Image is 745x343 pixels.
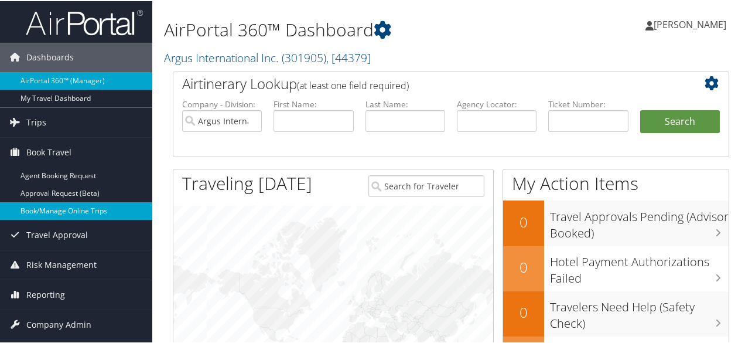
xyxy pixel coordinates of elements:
a: [PERSON_NAME] [645,6,738,41]
span: ( 301905 ) [282,49,326,64]
h2: 0 [503,301,544,321]
span: Risk Management [26,249,97,279]
a: 0Hotel Payment Authorizations Failed [503,245,729,290]
span: [PERSON_NAME] [654,17,726,30]
h3: Hotel Payment Authorizations Failed [550,247,729,286]
span: Travel Approval [26,219,88,249]
span: Book Travel [26,137,71,166]
h1: AirPortal 360™ Dashboard [164,16,546,41]
h2: 0 [503,256,544,276]
span: Reporting [26,279,65,308]
label: Ticket Number: [548,97,628,109]
input: Search for Traveler [368,174,484,196]
a: 0Travel Approvals Pending (Advisor Booked) [503,199,729,244]
h1: Traveling [DATE] [182,170,312,195]
span: Company Admin [26,309,91,338]
label: Company - Division: [182,97,262,109]
a: Argus International Inc. [164,49,371,64]
h2: Airtinerary Lookup [182,73,674,93]
label: Agency Locator: [457,97,536,109]
h1: My Action Items [503,170,729,195]
h2: 0 [503,211,544,231]
span: , [ 44379 ] [326,49,371,64]
button: Search [640,109,720,133]
a: 0Travelers Need Help (Safety Check) [503,290,729,335]
label: Last Name: [365,97,445,109]
h3: Travel Approvals Pending (Advisor Booked) [550,202,729,240]
span: Dashboards [26,42,74,71]
img: airportal-logo.png [26,8,143,35]
label: First Name: [274,97,353,109]
h3: Travelers Need Help (Safety Check) [550,292,729,331]
span: (at least one field required) [297,78,409,91]
span: Trips [26,107,46,136]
